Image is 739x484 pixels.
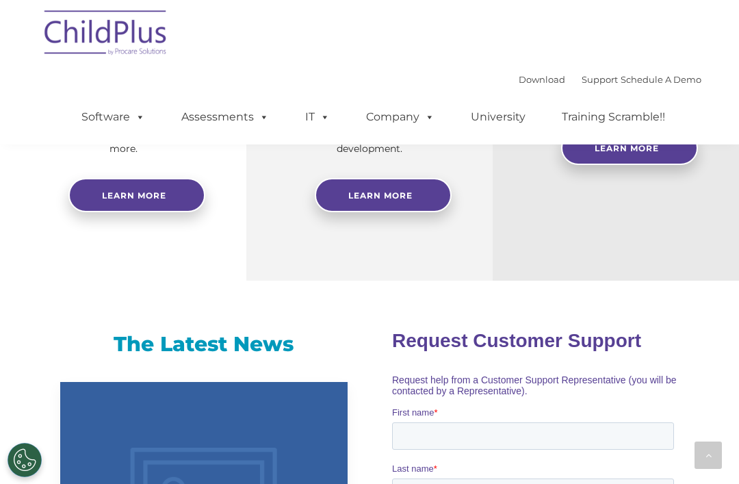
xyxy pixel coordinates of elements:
a: IT [291,103,343,131]
font: | [519,74,701,85]
a: Software [68,103,159,131]
span: Learn More [348,190,413,201]
a: Learn More [315,178,452,212]
span: Learn More [595,143,659,153]
a: Learn More [561,131,698,165]
a: Training Scramble!! [548,103,679,131]
a: Learn more [68,178,205,212]
h3: The Latest News [60,331,348,358]
a: Assessments [168,103,283,131]
a: Company [352,103,448,131]
button: Cookies Settings [8,443,42,477]
a: Support [582,74,618,85]
a: University [457,103,539,131]
a: Download [519,74,565,85]
span: Learn more [102,190,166,201]
a: Schedule A Demo [621,74,701,85]
img: ChildPlus by Procare Solutions [38,1,174,69]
